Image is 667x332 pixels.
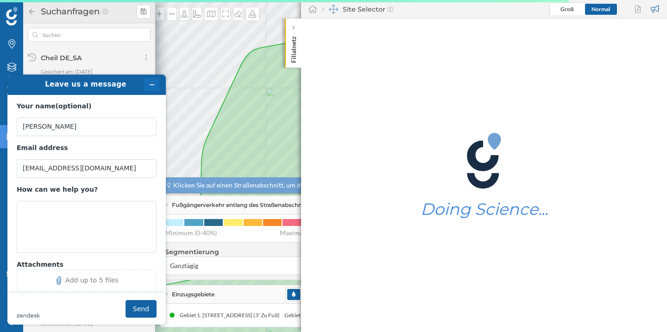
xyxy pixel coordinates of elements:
span: Fußgängerverkehr entlang des Straßenabschnitts (Eb… [172,201,326,209]
button: Minimise widget [145,11,159,24]
span: Groß [560,6,574,13]
strong: How can we help you? [17,119,98,126]
div: Site Selector [322,5,393,14]
h1: Doing Science... [421,200,548,218]
button: Send [126,233,157,251]
span: Einzugsgebiete [172,290,214,299]
button: Attachments [17,202,157,225]
div: Add up to 5 files [65,209,118,217]
strong: Your name [17,35,56,43]
span: Ganztägig [170,261,198,270]
span: Minimum (0-40%) [165,228,217,238]
h4: Segmentierung [165,247,341,257]
label: Attachments [17,193,157,202]
div: Gebiet 1. [STREET_ADDRESS] (3' Zu Fuß) [168,311,272,320]
img: Geoblink Logo [6,7,18,25]
div: Cheil DE_SA [41,54,82,62]
span: Normal [591,6,610,13]
strong: Email address [17,77,68,84]
p: Filialnetz [289,32,298,63]
h1: Leave us a message [40,12,132,23]
img: dashboards-manager.svg [329,5,338,14]
span: Klicken Sie auf einen Straßenabschnitt, um den Verkehr zu analysieren [173,181,345,190]
h2: Suchanfragen [36,4,102,19]
div: (optional) [17,35,157,44]
span: Maximal (99,7-100%) [280,228,341,238]
span: Support [19,6,53,15]
div: Gebiet 1. [STREET_ADDRESS] (3' Zu Fuß) [272,311,377,320]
